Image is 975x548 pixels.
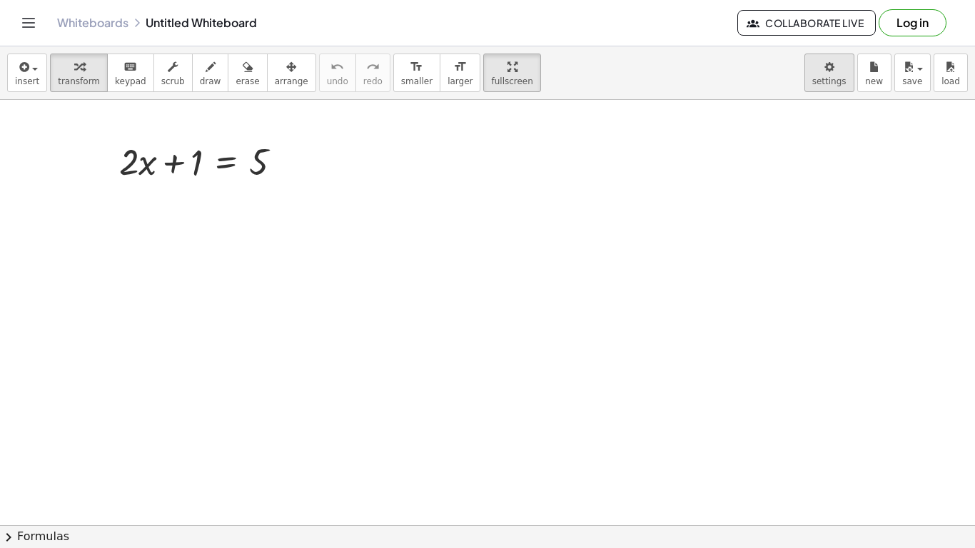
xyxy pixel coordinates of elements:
[153,54,193,92] button: scrub
[894,54,931,92] button: save
[15,76,39,86] span: insert
[865,76,883,86] span: new
[857,54,891,92] button: new
[812,76,847,86] span: settings
[58,76,100,86] span: transform
[192,54,229,92] button: draw
[366,59,380,76] i: redo
[941,76,960,86] span: load
[319,54,356,92] button: undoundo
[440,54,480,92] button: format_sizelarger
[804,54,854,92] button: settings
[902,76,922,86] span: save
[401,76,433,86] span: smaller
[50,54,108,92] button: transform
[17,11,40,34] button: Toggle navigation
[161,76,185,86] span: scrub
[879,9,946,36] button: Log in
[236,76,259,86] span: erase
[228,54,267,92] button: erase
[123,59,137,76] i: keyboard
[57,16,128,30] a: Whiteboards
[749,16,864,29] span: Collaborate Live
[934,54,968,92] button: load
[327,76,348,86] span: undo
[453,59,467,76] i: format_size
[115,76,146,86] span: keypad
[491,76,532,86] span: fullscreen
[737,10,876,36] button: Collaborate Live
[107,54,154,92] button: keyboardkeypad
[330,59,344,76] i: undo
[448,76,473,86] span: larger
[200,76,221,86] span: draw
[363,76,383,86] span: redo
[275,76,308,86] span: arrange
[393,54,440,92] button: format_sizesmaller
[355,54,390,92] button: redoredo
[7,54,47,92] button: insert
[267,54,316,92] button: arrange
[410,59,423,76] i: format_size
[483,54,540,92] button: fullscreen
